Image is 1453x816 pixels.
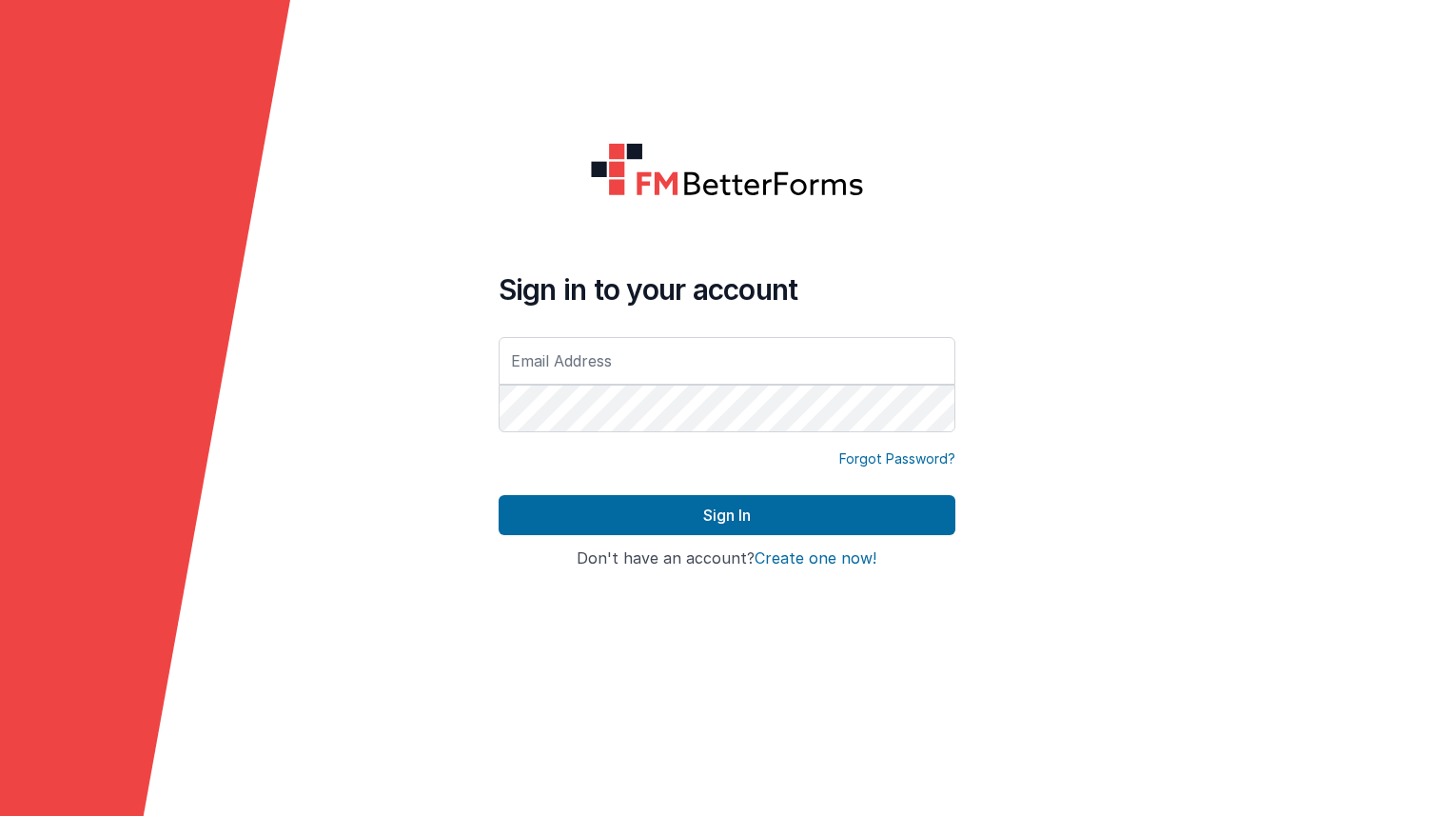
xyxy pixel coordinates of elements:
a: Forgot Password? [839,449,955,468]
h4: Sign in to your account [499,272,955,307]
input: Email Address [499,337,955,385]
button: Create one now! [755,550,876,567]
h4: Don't have an account? [499,550,955,567]
button: Sign In [499,495,955,535]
